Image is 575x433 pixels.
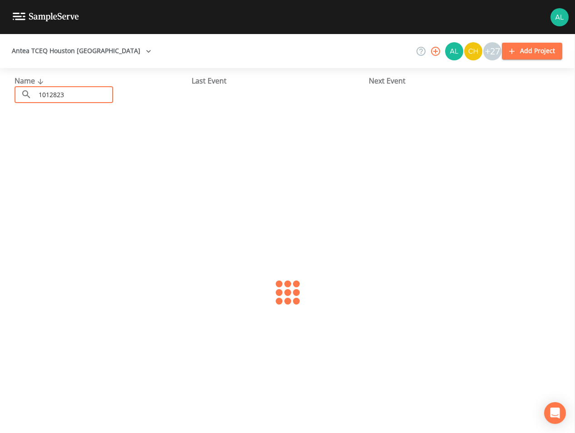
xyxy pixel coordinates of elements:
input: Search Projects [35,86,113,103]
div: Alaina Hahn [445,42,464,60]
div: Next Event [369,75,546,86]
div: Last Event [192,75,369,86]
img: logo [13,13,79,21]
div: +27 [483,42,501,60]
img: 30a13df2a12044f58df5f6b7fda61338 [550,8,569,26]
img: c74b8b8b1c7a9d34f67c5e0ca157ed15 [464,42,482,60]
div: Charles Medina [464,42,483,60]
span: Name [15,76,46,86]
div: Open Intercom Messenger [544,402,566,424]
img: 30a13df2a12044f58df5f6b7fda61338 [445,42,463,60]
button: Add Project [502,43,562,59]
button: Antea TCEQ Houston [GEOGRAPHIC_DATA] [8,43,155,59]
